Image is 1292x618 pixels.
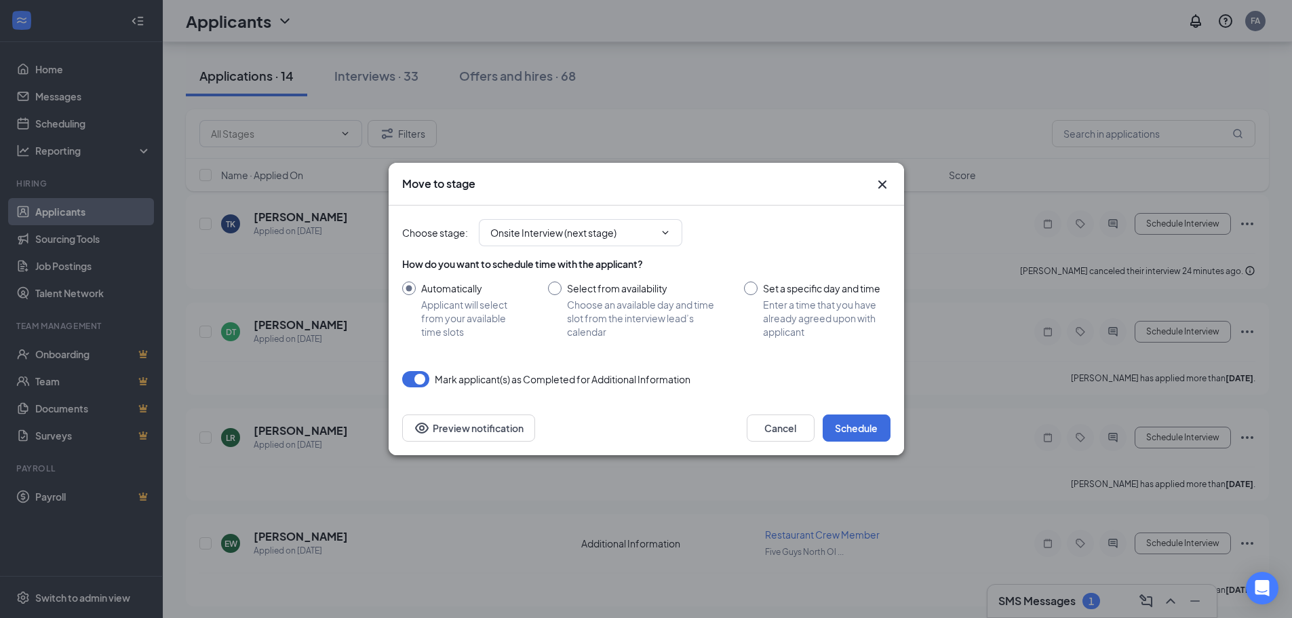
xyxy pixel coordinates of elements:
div: Open Intercom Messenger [1246,572,1278,604]
svg: Eye [414,420,430,436]
svg: ChevronDown [660,227,671,238]
div: How do you want to schedule time with the applicant? [402,257,890,271]
svg: Cross [874,176,890,193]
button: Schedule [823,414,890,442]
span: Choose stage : [402,225,468,240]
h3: Move to stage [402,176,475,191]
button: Cancel [747,414,815,442]
span: Mark applicant(s) as Completed for Additional Information [435,371,690,387]
button: Preview notificationEye [402,414,535,442]
button: Close [874,176,890,193]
